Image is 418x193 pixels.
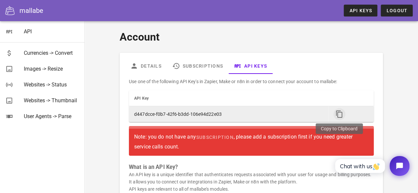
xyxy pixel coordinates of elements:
[129,90,328,106] th: API Key: Not sorted. Activate to sort ascending.
[349,8,372,13] span: API Keys
[24,97,79,104] div: Websites -> Thumbnail
[134,96,149,101] span: API Key
[24,81,79,88] div: Websites -> Status
[24,113,79,119] div: User Agents -> Parse
[196,131,234,143] a: subscription
[24,28,79,35] div: API
[129,171,374,193] p: An API key is a unique identifier that authenticates requests associated with your user for usage...
[24,66,79,72] div: Images -> Resize
[134,131,368,150] div: Note: you do not have any , please add a subscription first if you need greater service calls count.
[129,164,374,171] h3: What is an API Key?
[167,58,228,74] a: Subscriptions
[381,5,413,16] button: Logout
[24,50,79,56] div: Currencies -> Convert
[19,6,43,16] div: mallabe
[328,150,415,181] iframe: Tidio Chat
[344,5,377,16] a: API Keys
[120,29,383,45] h1: Account
[228,58,272,74] a: API Keys
[129,78,374,85] p: Use one of the following API Key's in Zapier, Make or n8n in order to connect your account to mal...
[129,106,328,122] td: d447dcce-f0b7-42f6-b3dd-106e94d22e03
[196,135,234,140] span: subscription
[125,58,167,74] a: Details
[386,8,407,13] span: Logout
